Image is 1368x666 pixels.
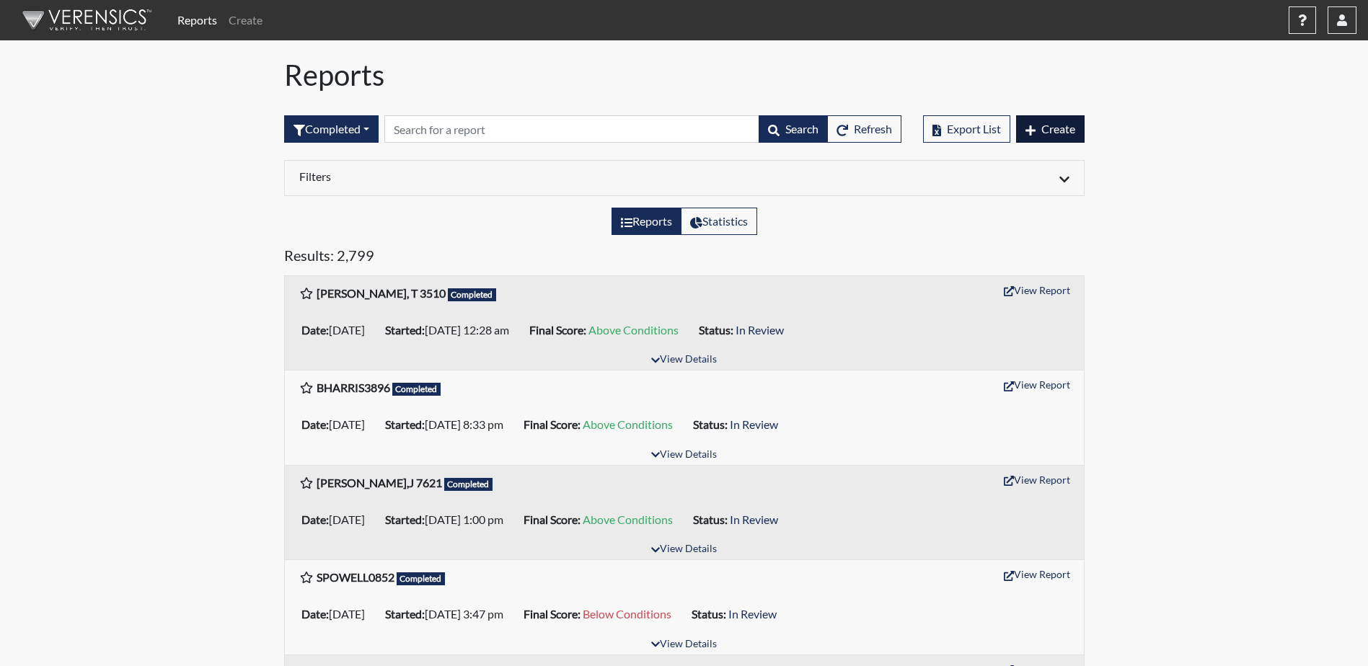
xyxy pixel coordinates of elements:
[997,279,1077,301] button: View Report
[284,247,1085,270] h5: Results: 2,799
[854,122,892,136] span: Refresh
[379,319,524,342] li: [DATE] 12:28 am
[296,508,379,531] li: [DATE]
[645,540,723,559] button: View Details
[301,323,329,337] b: Date:
[172,6,223,35] a: Reports
[385,417,425,431] b: Started:
[699,323,733,337] b: Status:
[612,208,681,235] label: View the list of reports
[827,115,901,143] button: Refresh
[681,208,757,235] label: View statistics about completed interviews
[730,417,778,431] span: In Review
[728,607,777,621] span: In Review
[296,319,379,342] li: [DATE]
[284,58,1085,92] h1: Reports
[583,512,673,526] span: Above Conditions
[524,417,581,431] b: Final Score:
[645,445,723,465] button: View Details
[317,570,394,584] b: SPOWELL0852
[384,115,759,143] input: Search by Registration ID, Interview Number, or Investigation Name.
[1041,122,1075,136] span: Create
[692,607,726,621] b: Status:
[379,603,518,626] li: [DATE] 3:47 pm
[693,417,728,431] b: Status:
[736,323,784,337] span: In Review
[444,478,493,491] span: Completed
[379,413,518,436] li: [DATE] 8:33 pm
[923,115,1010,143] button: Export List
[730,512,778,526] span: In Review
[301,607,329,621] b: Date:
[385,607,425,621] b: Started:
[288,169,1080,187] div: Click to expand/collapse filters
[317,286,446,300] b: [PERSON_NAME], T 3510
[284,115,379,143] div: Filter by interview status
[645,350,723,370] button: View Details
[301,512,329,526] b: Date:
[947,122,1001,136] span: Export List
[997,373,1077,396] button: View Report
[284,115,379,143] button: Completed
[588,323,679,337] span: Above Conditions
[448,288,497,301] span: Completed
[997,469,1077,491] button: View Report
[385,323,425,337] b: Started:
[997,563,1077,585] button: View Report
[524,607,581,621] b: Final Score:
[301,417,329,431] b: Date:
[223,6,268,35] a: Create
[693,512,728,526] b: Status:
[583,417,673,431] span: Above Conditions
[759,115,828,143] button: Search
[392,383,441,396] span: Completed
[524,512,581,526] b: Final Score:
[317,381,390,394] b: BHARRIS3896
[583,607,671,621] span: Below Conditions
[645,635,723,654] button: View Details
[385,512,425,526] b: Started:
[296,603,379,626] li: [DATE]
[529,323,586,337] b: Final Score:
[379,508,518,531] li: [DATE] 1:00 pm
[785,122,818,136] span: Search
[317,476,442,489] b: [PERSON_NAME],J 7621
[296,413,379,436] li: [DATE]
[1016,115,1085,143] button: Create
[397,572,446,585] span: Completed
[299,169,674,183] h6: Filters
